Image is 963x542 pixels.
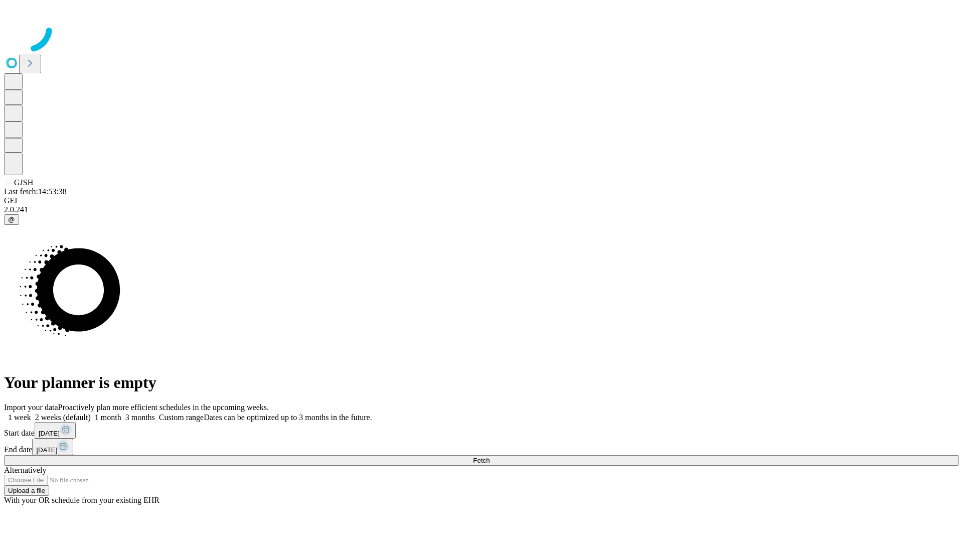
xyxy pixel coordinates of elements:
[4,466,46,474] span: Alternatively
[58,403,269,412] span: Proactively plan more efficient schedules in the upcoming weeks.
[39,430,60,437] span: [DATE]
[4,214,19,225] button: @
[8,216,15,223] span: @
[4,403,58,412] span: Import your data
[4,439,959,455] div: End date
[4,205,959,214] div: 2.0.241
[4,496,159,504] span: With your OR schedule from your existing EHR
[473,457,490,464] span: Fetch
[204,413,372,422] span: Dates can be optimized up to 3 months in the future.
[36,446,57,454] span: [DATE]
[4,373,959,392] h1: Your planner is empty
[14,178,33,187] span: GJSH
[32,439,73,455] button: [DATE]
[4,455,959,466] button: Fetch
[4,187,67,196] span: Last fetch: 14:53:38
[35,413,91,422] span: 2 weeks (default)
[35,422,76,439] button: [DATE]
[4,196,959,205] div: GEI
[4,422,959,439] div: Start date
[8,413,31,422] span: 1 week
[4,485,49,496] button: Upload a file
[95,413,121,422] span: 1 month
[159,413,204,422] span: Custom range
[125,413,155,422] span: 3 months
